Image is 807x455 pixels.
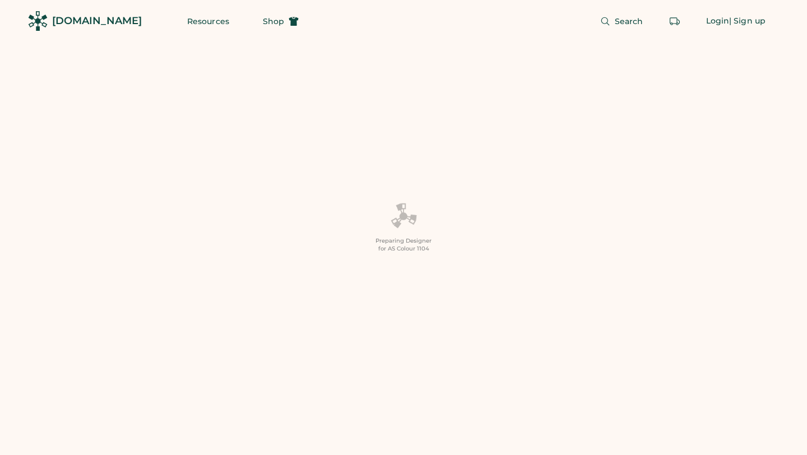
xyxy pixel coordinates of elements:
[263,17,284,25] span: Shop
[587,10,657,32] button: Search
[375,237,432,253] div: Preparing Designer for AS Colour 1104
[28,11,48,31] img: Rendered Logo - Screens
[664,10,686,32] button: Retrieve an order
[52,14,142,28] div: [DOMAIN_NAME]
[249,10,312,32] button: Shop
[390,202,417,230] img: Platens-Black-Loader-Spin-rich%20black.webp
[729,16,766,27] div: | Sign up
[706,16,730,27] div: Login
[615,17,643,25] span: Search
[174,10,243,32] button: Resources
